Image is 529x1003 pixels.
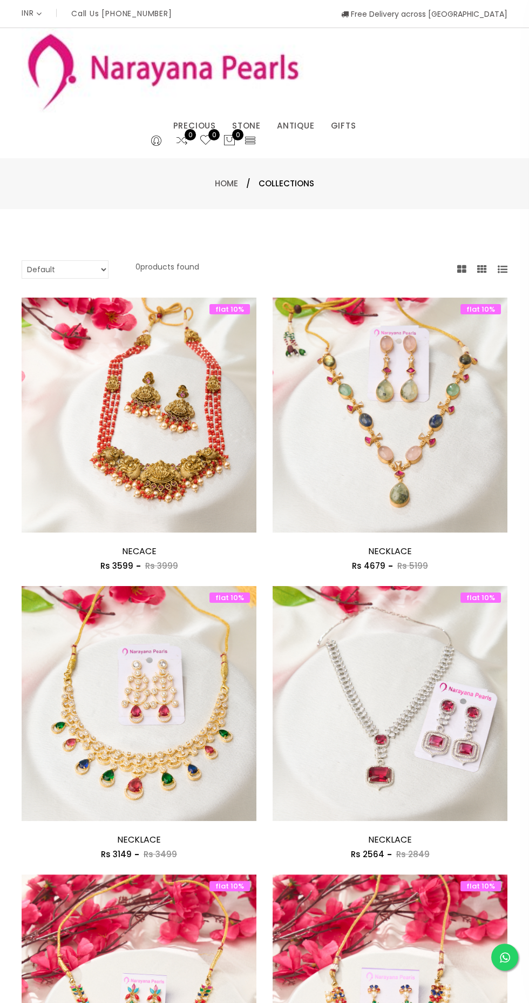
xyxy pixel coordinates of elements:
[208,129,220,140] span: 0
[223,134,236,148] button: 0
[215,178,238,189] a: Home
[277,118,315,134] a: ANTIQUE
[460,593,501,603] span: flat 10%
[259,177,314,190] span: Collections
[144,849,177,860] span: Rs 3499
[185,129,196,140] span: 0
[368,833,412,846] a: NECKLACE
[135,260,199,279] p: 0 products found
[396,849,430,860] span: Rs 2849
[209,881,250,891] span: flat 10%
[341,9,507,19] span: Free Delivery across [GEOGRAPHIC_DATA]
[232,129,243,140] span: 0
[460,304,501,314] span: flat 10%
[246,177,250,190] span: /
[100,560,133,571] span: Rs 3599
[122,545,157,557] a: NECACE
[460,881,501,891] span: flat 10%
[368,545,412,557] a: NECKLACE
[209,593,250,603] span: flat 10%
[175,134,188,148] a: 0
[71,10,172,17] p: Call Us [PHONE_NUMBER]
[101,849,132,860] span: Rs 3149
[199,134,212,148] a: 0
[352,560,385,571] span: Rs 4679
[351,849,384,860] span: Rs 2564
[232,118,261,134] a: STONE
[209,304,250,314] span: flat 10%
[117,833,161,846] a: NECKLACE
[331,118,356,134] a: GIFTS
[145,560,178,571] span: Rs 3999
[397,560,428,571] span: Rs 5199
[173,118,215,134] a: PRECIOUS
